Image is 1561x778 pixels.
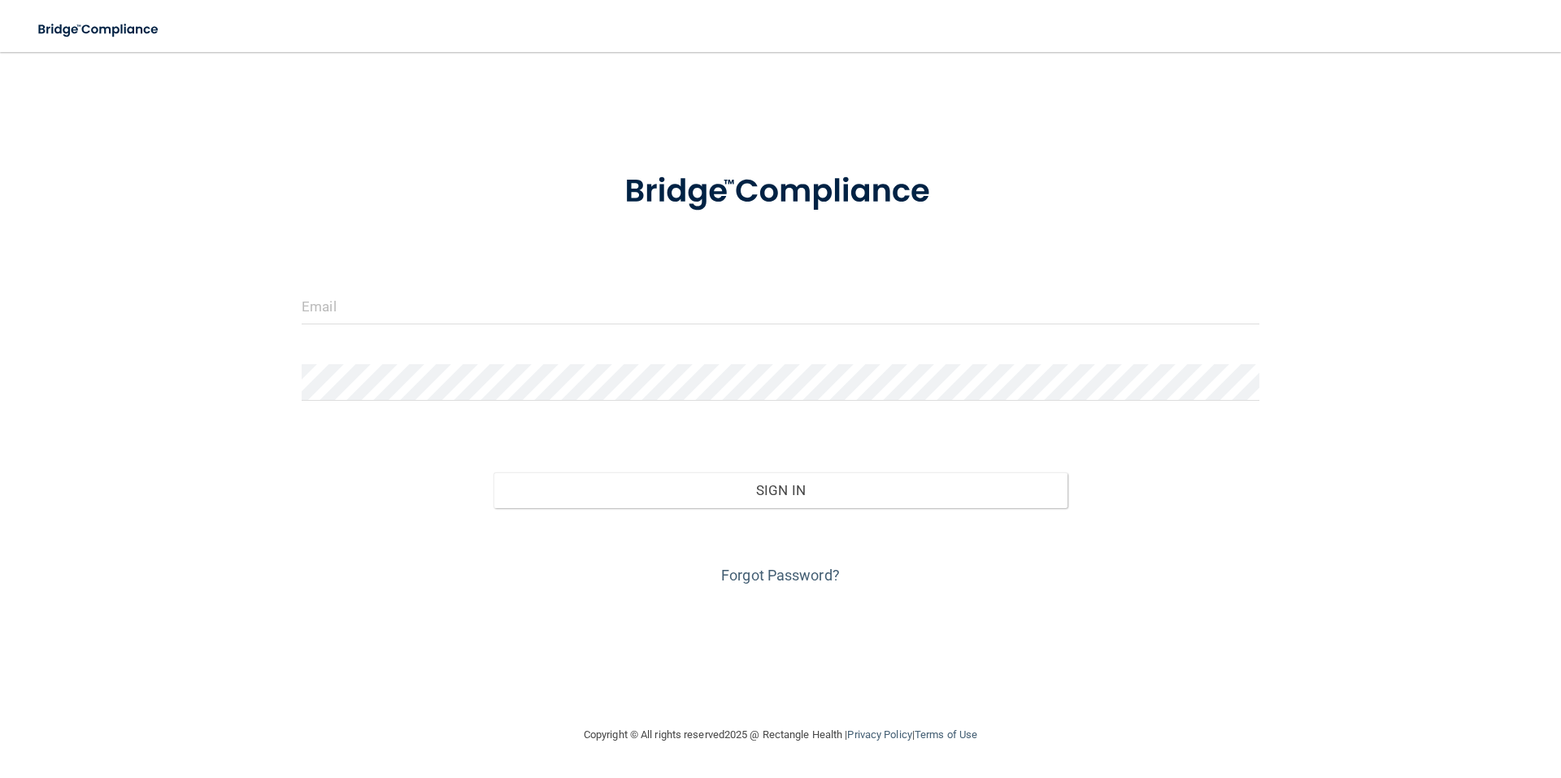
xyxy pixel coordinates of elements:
div: Copyright © All rights reserved 2025 @ Rectangle Health | | [484,709,1077,761]
a: Terms of Use [915,728,977,741]
input: Email [302,288,1259,324]
a: Privacy Policy [847,728,911,741]
img: bridge_compliance_login_screen.278c3ca4.svg [591,150,970,234]
a: Forgot Password? [721,567,840,584]
button: Sign In [494,472,1068,508]
img: bridge_compliance_login_screen.278c3ca4.svg [24,13,174,46]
